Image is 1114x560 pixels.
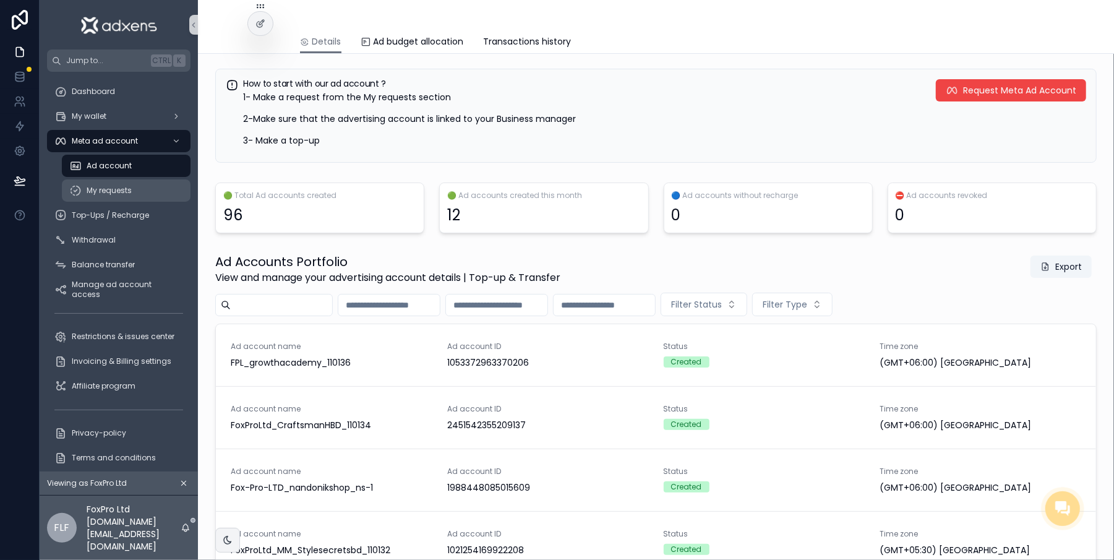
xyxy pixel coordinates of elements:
[374,35,464,48] span: Ad budget allocation
[223,191,416,200] span: 🟢 Total Ad accounts created
[231,529,432,539] span: Ad account name
[72,87,115,97] span: Dashboard
[72,210,149,220] span: Top-Ups / Recharge
[47,478,127,488] span: Viewing as FoxPro Ltd
[361,30,464,55] a: Ad budget allocation
[47,325,191,348] a: Restrictions & issues center
[87,503,181,553] p: FoxPro Ltd [DOMAIN_NAME][EMAIL_ADDRESS][DOMAIN_NAME]
[216,324,1096,386] a: Ad account nameFPL_growthacademy_110136Ad account ID1053372963370206StatusCreatedTime zone(GMT+06...
[40,72,198,472] div: scrollable content
[72,428,126,438] span: Privacy-policy
[671,481,702,493] div: Created
[47,80,191,103] a: Dashboard
[896,205,905,225] div: 0
[231,342,432,351] span: Ad account name
[243,112,926,126] p: 2-Make sure that the advertising account is linked to your Business manager
[880,419,1081,431] div: (GMT+06:00) [GEOGRAPHIC_DATA]
[47,375,191,397] a: Affiliate program
[447,205,460,225] div: 12
[72,332,174,342] span: Restrictions & issues center
[47,204,191,226] a: Top-Ups / Recharge
[447,481,649,494] div: 1988448085015609
[243,90,926,105] p: 1- Make a request from the My requests section
[671,356,702,368] div: Created
[223,205,242,225] div: 96
[215,270,560,285] span: View and manage your advertising account details | Top-up & Transfer
[47,254,191,276] a: Balance transfer
[243,134,926,148] p: 3- Make a top-up
[936,79,1086,101] button: Request Meta Ad Account
[47,350,191,373] a: Invoicing & Billing settings
[664,342,865,351] span: Status
[672,191,865,200] span: 🔵 Ad accounts without recharge
[72,260,135,270] span: Balance transfer
[312,35,341,48] span: Details
[880,529,1081,539] span: Time zone
[47,422,191,444] a: Privacy-policy
[72,280,178,299] span: Manage ad account access
[1030,256,1092,278] button: Export
[880,404,1081,414] span: Time zone
[661,293,747,316] button: Select Button
[447,191,640,200] span: 🟢 Ad accounts created this month
[231,419,432,431] div: FoxProLtd_CraftsmanHBD_110134
[80,15,157,35] img: App logo
[54,520,70,535] span: FLf
[664,529,865,539] span: Status
[174,56,184,66] span: K
[447,419,649,431] div: 2451542355209137
[484,35,572,48] span: Transactions history
[47,229,191,251] a: Withdrawal
[72,136,138,146] span: Meta ad account
[484,30,572,55] a: Transactions history
[72,453,156,463] span: Terms and conditions
[447,467,649,476] span: Ad account ID
[231,481,432,494] div: Fox-Pro-LTD_nandonikshop_ns-1
[664,404,865,414] span: Status
[880,481,1081,494] div: (GMT+06:00) [GEOGRAPHIC_DATA]
[72,356,171,366] span: Invoicing & Billing settings
[752,293,833,316] button: Select Button
[231,404,432,414] span: Ad account name
[215,253,560,270] h1: Ad Accounts Portfolio
[47,278,191,301] a: Manage ad account access
[231,356,432,369] div: FPL_growthacademy_110136
[672,205,681,225] div: 0
[47,447,191,469] a: Terms and conditions
[216,386,1096,449] a: Ad account nameFoxProLtd_CraftsmanHBD_110134Ad account ID2451542355209137StatusCreatedTime zone(G...
[66,56,146,66] span: Jump to...
[243,90,926,147] div: 1- Make a request from the My requests section 2-Make sure that the advertising account is linked...
[671,544,702,555] div: Created
[243,79,926,88] h5: How to start with our ad account ?
[47,105,191,127] a: My wallet
[447,404,649,414] span: Ad account ID
[880,544,1081,556] div: (GMT+05:30) [GEOGRAPHIC_DATA]
[47,130,191,152] a: Meta ad account
[447,529,649,539] span: Ad account ID
[880,342,1081,351] span: Time zone
[151,54,172,67] span: Ctrl
[72,381,135,391] span: Affiliate program
[231,467,432,476] span: Ad account name
[963,84,1076,97] span: Request Meta Ad Account
[72,111,106,121] span: My wallet
[62,179,191,202] a: My requests
[880,467,1081,476] span: Time zone
[447,342,649,351] span: Ad account ID
[447,544,649,556] div: 1021254169922208
[896,191,1089,200] span: ⛔ Ad accounts revoked
[671,298,722,311] span: Filter Status
[62,155,191,177] a: Ad account
[664,467,865,476] span: Status
[447,356,649,369] div: 1053372963370206
[300,30,341,54] a: Details
[763,298,807,311] span: Filter Type
[87,161,132,171] span: Ad account
[671,419,702,430] div: Created
[87,186,132,196] span: My requests
[231,544,432,556] div: FoxProLtd_MM_Stylesecretsbd_110132
[47,50,191,72] button: Jump to...CtrlK
[216,449,1096,511] a: Ad account nameFox-Pro-LTD_nandonikshop_ns-1Ad account ID1988448085015609StatusCreatedTime zone(G...
[72,235,116,245] span: Withdrawal
[880,356,1081,369] div: (GMT+06:00) [GEOGRAPHIC_DATA]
